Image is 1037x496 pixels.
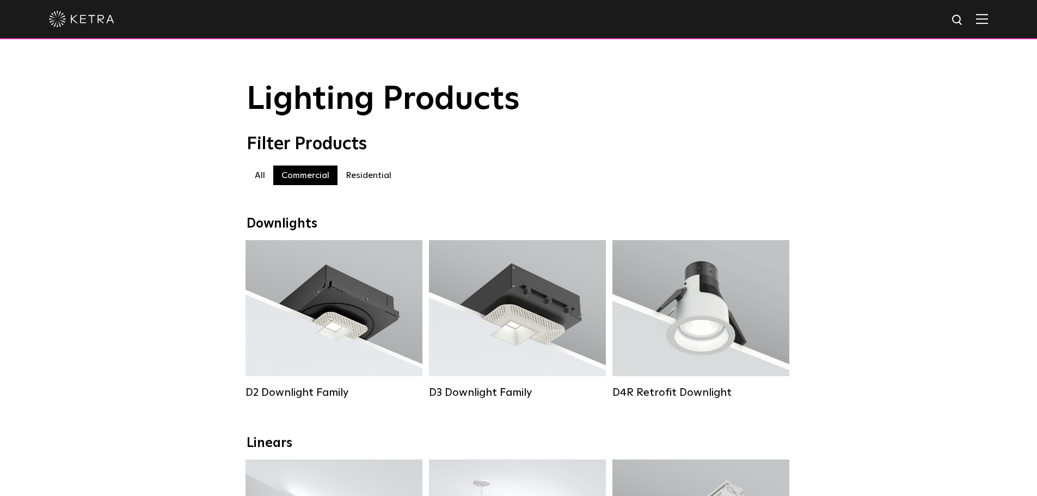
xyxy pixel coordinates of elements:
div: Downlights [247,216,791,232]
label: Commercial [273,166,338,185]
img: Hamburger%20Nav.svg [976,14,988,24]
a: D3 Downlight Family Lumen Output:700 / 900 / 1100Colors:White / Black / Silver / Bronze / Paintab... [429,240,606,399]
a: D2 Downlight Family Lumen Output:1200Colors:White / Black / Gloss Black / Silver / Bronze / Silve... [246,240,422,399]
img: ketra-logo-2019-white [49,11,114,27]
div: D4R Retrofit Downlight [612,386,789,399]
div: D3 Downlight Family [429,386,606,399]
label: Residential [338,166,400,185]
a: D4R Retrofit Downlight Lumen Output:800Colors:White / BlackBeam Angles:15° / 25° / 40° / 60°Watta... [612,240,789,399]
div: Linears [247,436,791,451]
div: D2 Downlight Family [246,386,422,399]
div: Filter Products [247,134,791,155]
img: search icon [951,14,965,27]
label: All [247,166,273,185]
span: Lighting Products [247,83,520,116]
